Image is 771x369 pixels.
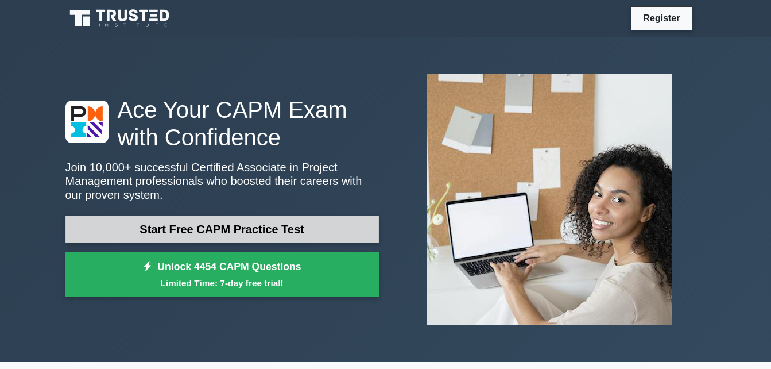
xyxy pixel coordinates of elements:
[80,276,365,290] small: Limited Time: 7-day free trial!
[65,160,379,202] p: Join 10,000+ successful Certified Associate in Project Management professionals who boosted their...
[65,252,379,298] a: Unlock 4454 CAPM QuestionsLimited Time: 7-day free trial!
[65,216,379,243] a: Start Free CAPM Practice Test
[636,11,687,25] a: Register
[65,96,379,151] h1: Ace Your CAPM Exam with Confidence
